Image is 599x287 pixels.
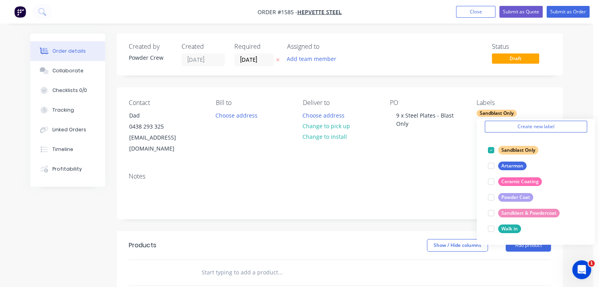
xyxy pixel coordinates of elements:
button: Order details [30,41,105,61]
button: Sandblast & Powdercoat [484,208,562,219]
div: Sandblast Only [498,146,538,155]
div: Tracking [52,107,74,114]
div: Profitability [52,166,82,173]
div: [EMAIL_ADDRESS][DOMAIN_NAME] [129,132,195,154]
input: Start typing to add a product... [201,265,359,280]
div: PO [389,99,464,107]
span: Draft [492,53,539,63]
button: Choose address [298,110,349,120]
div: Ceramic Coating [498,177,542,186]
button: Change to install [298,131,351,142]
button: Close [456,6,495,18]
div: 9 x Steel Plates - Blast Only [389,110,464,129]
button: Timeline [30,140,105,159]
div: Collaborate [52,67,83,74]
button: Show / Hide columns [427,239,488,252]
button: Ceramic Coating [484,176,545,187]
div: Created [182,43,225,50]
button: Add product [506,239,551,252]
div: Bill to [216,99,290,107]
div: Notes [129,173,551,180]
button: Linked Orders [30,120,105,140]
button: Checklists 0/0 [30,81,105,100]
button: Submit as Quote [499,6,543,18]
div: Powder Coat [498,193,533,202]
button: Add team member [287,53,341,64]
div: Order details [52,48,86,55]
button: Choose address [211,110,262,120]
div: Products [129,241,156,250]
div: Linked Orders [52,126,86,133]
div: Checklists 0/0 [52,87,87,94]
button: Sandblast Only [484,145,541,156]
iframe: Intercom live chat [572,260,591,279]
div: Status [492,43,551,50]
div: 0438 293 325 [129,121,195,132]
button: Add team member [283,53,341,64]
div: Sandblast & Powdercoat [498,209,559,217]
div: Powder Crew [129,53,172,62]
button: Create new label [484,121,587,132]
button: Powder Coat [484,192,536,203]
button: Walk in [484,223,524,234]
div: Artarmon [498,162,526,170]
button: Submit as Order [547,6,590,18]
button: Collaborate [30,61,105,81]
div: Walk in [498,224,521,233]
div: Contact [129,99,203,107]
div: Dad [129,110,195,121]
button: Profitability [30,159,105,179]
div: Required [234,43,278,50]
div: Created by [129,43,172,50]
div: Timeline [52,146,73,153]
div: Assigned to [287,43,366,50]
button: Artarmon [484,160,529,171]
div: Dad0438 293 325[EMAIL_ADDRESS][DOMAIN_NAME] [122,110,201,155]
div: Sandblast Only [477,110,517,117]
span: 1 [588,260,595,267]
button: Change to pick up [298,121,354,131]
div: Labels [477,99,551,107]
a: Hepvette Steel [297,8,342,16]
span: Order #1585 - [258,8,297,16]
img: Factory [14,6,26,18]
div: Deliver to [303,99,377,107]
button: Tracking [30,100,105,120]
